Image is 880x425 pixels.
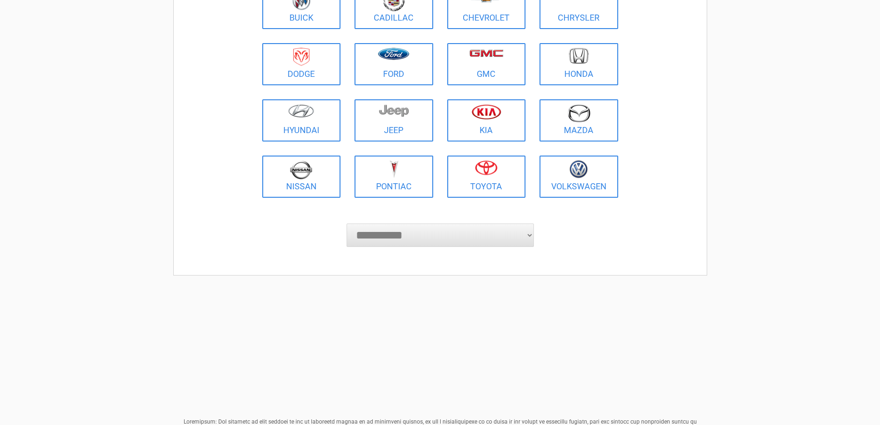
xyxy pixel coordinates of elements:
[447,43,526,85] a: GMC
[262,156,341,198] a: Nissan
[569,48,589,64] img: honda
[389,160,399,178] img: pontiac
[355,156,433,198] a: Pontiac
[290,160,312,179] img: nissan
[355,43,433,85] a: Ford
[472,104,501,119] img: kia
[379,104,409,117] img: jeep
[378,48,409,60] img: ford
[540,156,618,198] a: Volkswagen
[293,48,310,66] img: dodge
[262,43,341,85] a: Dodge
[569,160,588,179] img: volkswagen
[475,160,497,175] img: toyota
[262,99,341,142] a: Hyundai
[288,104,314,118] img: hyundai
[447,99,526,142] a: Kia
[567,104,591,122] img: mazda
[540,99,618,142] a: Mazda
[447,156,526,198] a: Toyota
[540,43,618,85] a: Honda
[469,49,503,57] img: gmc
[355,99,433,142] a: Jeep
